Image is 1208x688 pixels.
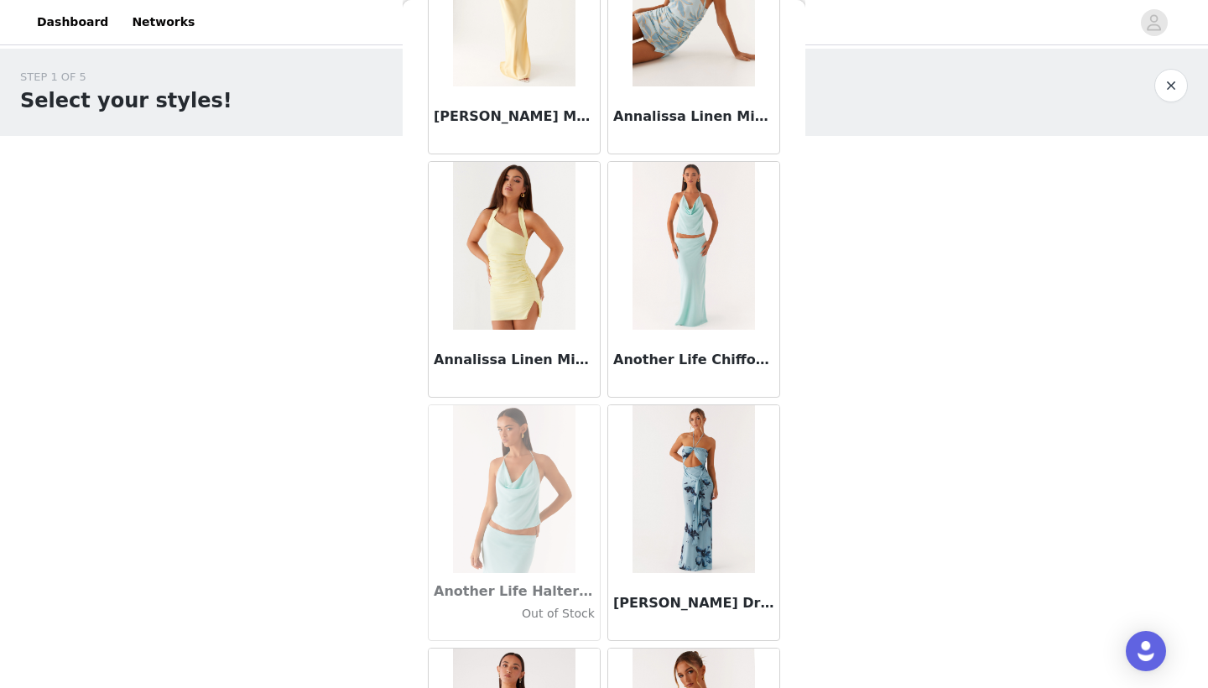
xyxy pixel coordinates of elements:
img: Another Life Chiffon Maxi Skirt - Pale Blue [633,162,754,330]
h4: Out of Stock [434,605,595,623]
img: Another Life Halter Top - Pale Blue [453,405,575,573]
h3: [PERSON_NAME] Maxi Dress - Yellow [434,107,595,127]
h3: [PERSON_NAME] Dress - Black Blue Floral [613,593,774,613]
h1: Select your styles! [20,86,232,116]
h3: Another Life Chiffon Maxi Skirt - Pale Blue [613,350,774,370]
div: avatar [1146,9,1162,36]
h3: Annalissa Linen Mini Dress - Yellow [434,350,595,370]
h3: Annalissa Linen Mini Dress - Opulent Blue [613,107,774,127]
img: Annalissa Linen Mini Dress - Yellow [453,162,575,330]
a: Dashboard [27,3,118,41]
h3: Another Life Halter Top - Pale Blue [434,581,595,602]
div: Open Intercom Messenger [1126,631,1166,671]
img: Antonia Maxi Dress - Black Blue Floral [633,405,754,573]
a: Networks [122,3,205,41]
div: STEP 1 OF 5 [20,69,232,86]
